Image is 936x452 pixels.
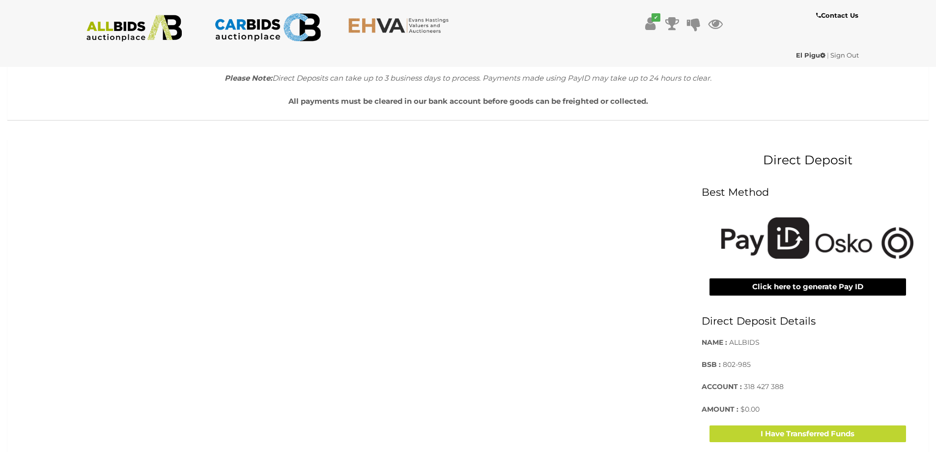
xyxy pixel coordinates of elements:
h2: Direct Deposit [702,153,913,167]
a: ✔ [643,15,658,32]
img: ALLBIDS.com.au [81,15,188,42]
a: Sign Out [830,51,859,59]
strong: El Pigu [796,51,825,59]
button: I Have Transferred Funds [709,425,906,443]
a: Contact Us [816,10,861,21]
i: ✔ [652,13,660,22]
span: $0.00 [740,405,760,414]
i: Direct Deposits can take up to 3 business days to process. Payments made using PayID may take up ... [225,73,711,83]
h3: Best Method [702,186,913,198]
button: Click here to generate Pay ID [709,278,906,296]
a: El Pigu [796,51,827,59]
strong: ACCOUNT : [702,382,742,391]
strong: AMOUNT : [702,405,738,414]
span: 318 427 388 [744,382,784,391]
img: EHVA.com.au [348,17,454,33]
strong: BSB : [702,360,721,369]
img: CARBIDS.com.au [214,10,321,45]
b: All payments must be cleared in our bank account before goods can be freighted or collected. [288,96,648,106]
b: Please Note: [225,73,272,83]
span: 802-985 [723,360,751,369]
span: ALLBIDS [729,338,760,347]
b: Contact Us [816,11,858,19]
strong: NAME : [702,338,727,347]
span: | [827,51,829,59]
h3: Direct Deposit Details [702,315,913,327]
img: Pay using PayID or Osko [711,208,923,269]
